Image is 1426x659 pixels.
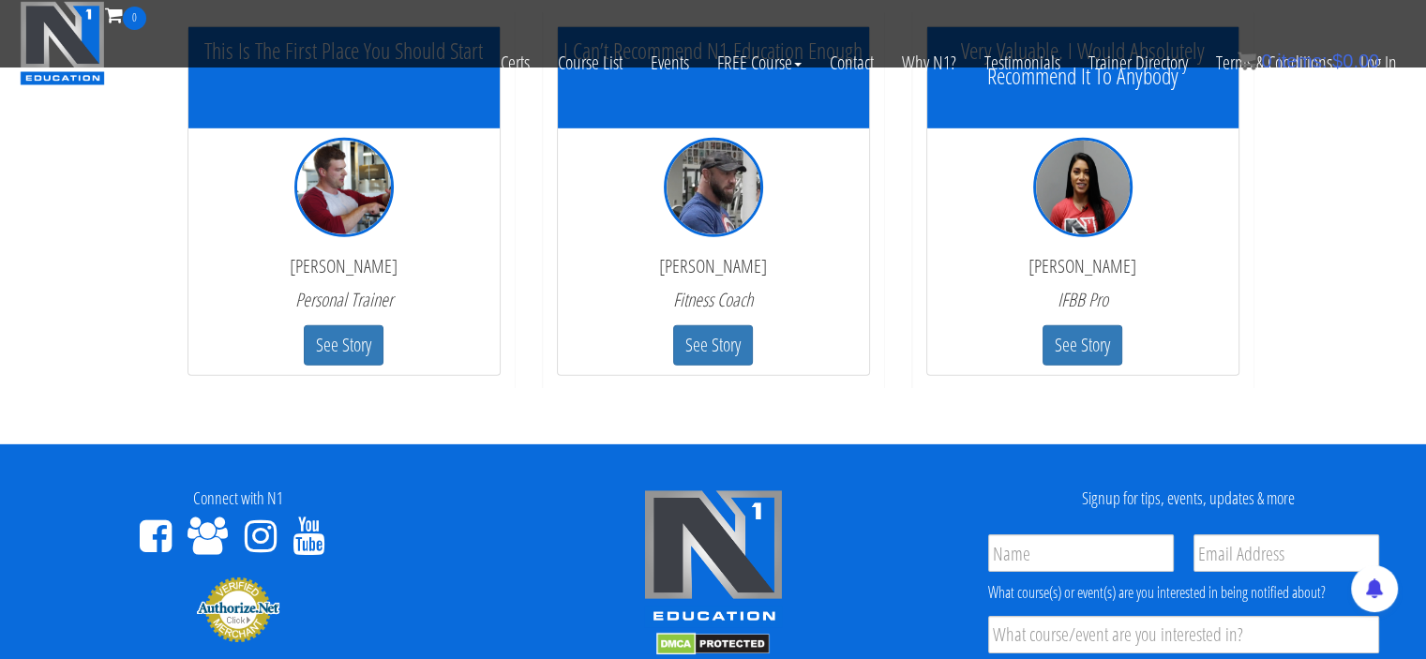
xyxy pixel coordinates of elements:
a: Terms & Conditions [1202,30,1346,96]
h4: Signup for tips, events, updates & more [965,489,1412,508]
div: What course(s) or event(s) are you interested in being notified about? [988,581,1379,604]
a: 0 items: $0.00 [1238,51,1379,71]
em: Personal Trainer [295,287,393,312]
a: 0 [105,2,146,27]
input: Email Address [1193,534,1379,572]
em: Fitness Coach [673,287,753,312]
a: FREE Course [703,30,816,96]
a: Testimonials [970,30,1074,96]
img: icon11.png [1238,52,1256,70]
em: IFBB Pro [1058,287,1108,312]
a: Trainer Directory [1074,30,1202,96]
span: 0 [123,7,146,30]
a: Certs [487,30,544,96]
button: See Story [1043,325,1122,366]
a: See Story [673,331,753,356]
a: Log In [1346,30,1411,96]
img: testimonial [664,138,763,237]
span: items: [1277,51,1327,71]
button: See Story [304,325,383,366]
p: [PERSON_NAME] [941,256,1224,277]
a: Contact [816,30,888,96]
img: n1-education [20,1,105,85]
a: See Story [304,331,383,356]
a: Why N1? [888,30,970,96]
input: What course/event are you interested in? [988,616,1379,653]
img: Authorize.Net Merchant - Click to Verify [196,576,280,643]
a: Events [637,30,703,96]
h4: Connect with N1 [14,489,461,508]
a: See Story [1043,331,1122,356]
img: n1-edu-logo [643,489,784,628]
p: [PERSON_NAME] [572,256,855,277]
button: See Story [673,325,753,366]
img: testimonial [1033,138,1133,237]
a: Course List [544,30,637,96]
input: Name [988,534,1174,572]
span: $ [1332,51,1343,71]
img: DMCA.com Protection Status [656,633,770,655]
span: 0 [1261,51,1271,71]
p: [PERSON_NAME] [203,256,486,277]
bdi: 0.00 [1332,51,1379,71]
img: testimonial [294,138,394,237]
